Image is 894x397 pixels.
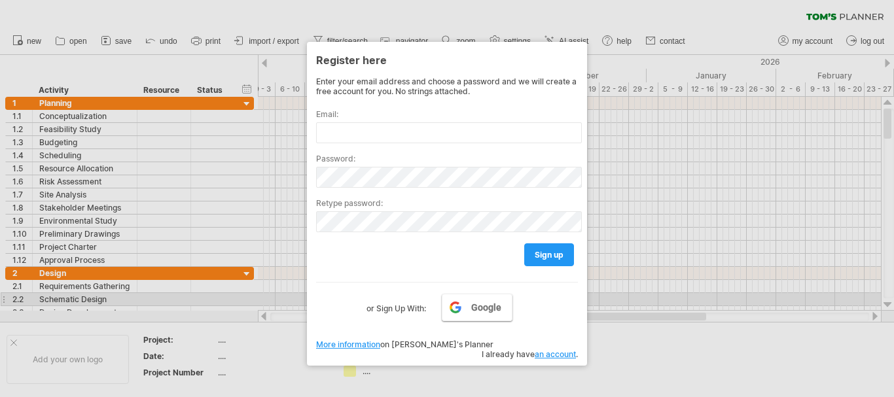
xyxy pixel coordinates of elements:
[535,250,563,260] span: sign up
[535,349,576,359] a: an account
[316,198,578,208] label: Retype password:
[442,294,512,321] a: Google
[316,48,578,71] div: Register here
[482,349,578,359] span: I already have .
[316,339,493,349] span: on [PERSON_NAME]'s Planner
[524,243,574,266] a: sign up
[316,154,578,164] label: Password:
[316,109,578,119] label: Email:
[316,339,380,349] a: More information
[471,302,501,313] span: Google
[316,77,578,96] div: Enter your email address and choose a password and we will create a free account for you. No stri...
[367,294,426,316] label: or Sign Up With:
